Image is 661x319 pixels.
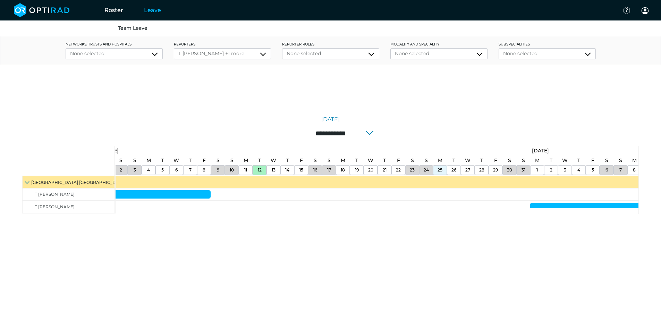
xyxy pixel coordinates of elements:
a: August 13, 2025 [270,166,277,175]
a: August 5, 2025 [159,156,166,166]
a: September 3, 2025 [562,166,568,175]
span: T [PERSON_NAME] [35,204,75,209]
label: Subspecialities [499,42,596,47]
a: August 18, 2025 [339,156,347,166]
a: August 25, 2025 [436,156,444,166]
span: T [PERSON_NAME] [35,192,75,197]
a: September 5, 2025 [590,156,596,166]
a: August 3, 2025 [132,156,138,166]
a: August 27, 2025 [464,166,472,175]
a: August 12, 2025 [256,166,263,175]
a: August 21, 2025 [381,156,388,166]
a: August 5, 2025 [160,166,166,175]
a: September 6, 2025 [604,166,610,175]
div: None selected [503,50,591,57]
a: August 4, 2025 [145,166,152,175]
a: August 23, 2025 [409,156,416,166]
a: August 14, 2025 [283,166,291,175]
a: September 6, 2025 [603,156,610,166]
a: September 1, 2025 [533,156,541,166]
a: September 1, 2025 [530,146,551,156]
a: August 8, 2025 [201,156,207,166]
a: August 24, 2025 [423,156,430,166]
span: 25 [438,167,442,173]
a: August 8, 2025 [201,166,207,175]
a: August 17, 2025 [326,156,332,166]
a: August 2, 2025 [118,156,124,166]
a: September 2, 2025 [548,166,554,175]
a: August 11, 2025 [242,156,250,166]
a: August 23, 2025 [408,166,416,175]
label: Reporter roles [282,42,379,47]
div: None selected [287,50,375,57]
div: None selected [395,50,483,57]
a: September 4, 2025 [576,166,582,175]
a: August 16, 2025 [312,166,319,175]
a: August 10, 2025 [228,166,236,175]
a: August 11, 2025 [243,166,249,175]
a: August 3, 2025 [132,166,138,175]
a: August 2, 2025 [118,166,124,175]
span: [GEOGRAPHIC_DATA] [GEOGRAPHIC_DATA] [31,180,126,185]
a: [DATE] [321,115,340,124]
a: August 26, 2025 [451,156,457,166]
a: August 7, 2025 [187,156,193,166]
a: August 14, 2025 [284,156,290,166]
a: August 26, 2025 [450,166,458,175]
a: August 30, 2025 [506,156,513,166]
a: August 13, 2025 [269,156,278,166]
a: August 6, 2025 [173,166,179,175]
div: None selected [70,50,158,57]
a: August 31, 2025 [520,156,527,166]
a: August 19, 2025 [353,166,361,175]
a: August 10, 2025 [229,156,235,166]
label: Modality and Speciality [390,42,488,47]
a: September 8, 2025 [631,166,637,175]
a: September 7, 2025 [617,156,624,166]
a: August 29, 2025 [491,166,500,175]
a: August 19, 2025 [354,156,360,166]
a: August 16, 2025 [312,156,319,166]
a: August 15, 2025 [298,166,305,175]
a: September 5, 2025 [590,166,596,175]
a: August 9, 2025 [215,156,221,166]
a: September 1, 2025 [535,166,540,175]
a: August 20, 2025 [366,156,375,166]
a: August 27, 2025 [463,156,472,166]
a: September 2, 2025 [548,156,554,166]
a: August 30, 2025 [505,166,514,175]
a: August 15, 2025 [298,156,305,166]
a: August 18, 2025 [339,166,347,175]
a: September 8, 2025 [630,156,638,166]
label: networks, trusts and hospitals [66,42,163,47]
a: Team Leave [118,25,147,31]
a: September 3, 2025 [560,156,569,166]
a: August 25, 2025 [436,166,444,175]
a: August 17, 2025 [325,166,333,175]
label: Reporters [174,42,271,47]
a: August 12, 2025 [256,156,263,166]
a: August 24, 2025 [422,166,431,175]
a: August 9, 2025 [215,166,221,175]
a: August 6, 2025 [172,156,181,166]
a: August 29, 2025 [492,156,499,166]
a: September 7, 2025 [618,166,624,175]
a: August 22, 2025 [394,166,402,175]
a: August 20, 2025 [366,166,375,175]
a: September 4, 2025 [576,156,582,166]
a: August 28, 2025 [477,166,486,175]
a: August 31, 2025 [520,166,527,175]
div: T [PERSON_NAME] +1 more [178,50,266,57]
a: August 28, 2025 [478,156,485,166]
img: brand-opti-rad-logos-blue-and-white-d2f68631ba2948856bd03f2d395fb146ddc8fb01b4b6e9315ea85fa773367... [14,3,70,17]
a: August 4, 2025 [145,156,153,166]
a: August 22, 2025 [395,156,402,166]
a: August 21, 2025 [381,166,388,175]
a: August 7, 2025 [187,166,193,175]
